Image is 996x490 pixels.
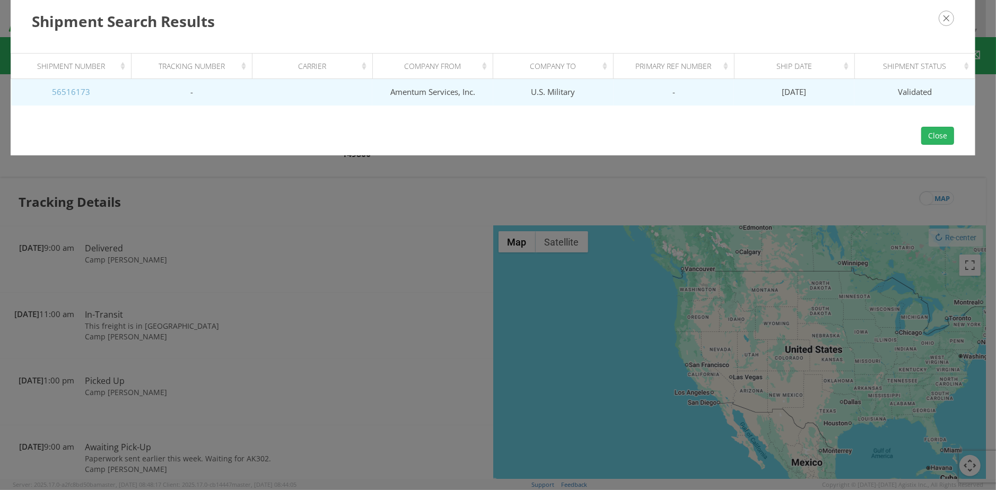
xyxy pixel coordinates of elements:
[898,86,932,97] span: Validated
[782,86,807,97] span: [DATE]
[503,61,610,72] div: Company To
[493,79,614,106] td: U.S. Military
[21,61,128,72] div: Shipment Number
[141,61,249,72] div: Tracking Number
[614,79,734,106] td: -
[372,79,493,106] td: Amentum Services, Inc.
[623,61,731,72] div: Primary Ref Number
[921,127,954,145] button: Close
[52,86,90,97] a: 56516173
[32,11,954,32] h3: Shipment Search Results
[864,61,972,72] div: Shipment Status
[261,61,369,72] div: Carrier
[132,79,252,106] td: -
[744,61,851,72] div: Ship Date
[382,61,490,72] div: Company From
